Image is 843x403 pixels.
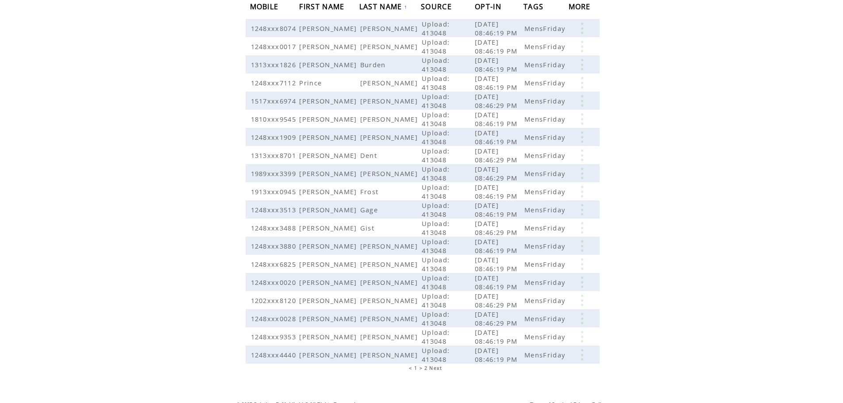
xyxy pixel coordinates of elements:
span: [PERSON_NAME] [299,115,359,123]
span: MensFriday [524,223,567,232]
span: [PERSON_NAME] [299,296,359,305]
span: < 1 > [409,365,423,371]
span: [DATE] 08:46:29 PM [475,165,520,182]
span: [DATE] 08:46:29 PM [475,219,520,237]
span: MensFriday [524,60,567,69]
span: [DATE] 08:46:29 PM [475,310,520,327]
span: MensFriday [524,242,567,250]
a: SOURCE [421,4,454,9]
a: TAGS [524,4,546,9]
span: [PERSON_NAME] [299,96,359,105]
span: [PERSON_NAME] [299,260,359,269]
span: 1248xxx7112 [251,78,299,87]
span: 1248xxx3513 [251,205,299,214]
span: MensFriday [524,151,567,160]
span: [DATE] 08:46:19 PM [475,328,520,345]
span: 1810xxx9545 [251,115,299,123]
span: MensFriday [524,296,567,305]
span: Upload: 413048 [422,38,450,55]
span: Upload: 413048 [422,92,450,110]
span: 1989xxx3399 [251,169,299,178]
span: 1248xxx3880 [251,242,299,250]
span: [PERSON_NAME] [299,60,359,69]
span: MensFriday [524,260,567,269]
span: [PERSON_NAME] [299,350,359,359]
span: Upload: 413048 [422,237,450,255]
a: MOBILE [250,4,281,9]
span: Upload: 413048 [422,165,450,182]
span: [PERSON_NAME] [299,242,359,250]
span: MensFriday [524,332,567,341]
span: Dent [360,151,379,160]
span: 1517xxx6974 [251,96,299,105]
span: 1248xxx4440 [251,350,299,359]
span: [PERSON_NAME] [360,260,420,269]
a: OPT-IN [475,4,504,9]
span: [PERSON_NAME] [360,278,420,287]
span: [DATE] 08:46:19 PM [475,110,520,128]
span: Upload: 413048 [422,328,450,345]
span: [DATE] 08:46:19 PM [475,273,520,291]
span: 1248xxx9353 [251,332,299,341]
span: MensFriday [524,314,567,323]
span: MensFriday [524,42,567,51]
span: 1313xxx8701 [251,151,299,160]
span: Upload: 413048 [422,310,450,327]
span: 1248xxx8074 [251,24,299,33]
span: Upload: 413048 [422,255,450,273]
span: Upload: 413048 [422,346,450,364]
span: Upload: 413048 [422,110,450,128]
span: Upload: 413048 [422,201,450,219]
span: [PERSON_NAME] [360,350,420,359]
span: Upload: 413048 [422,273,450,291]
span: [PERSON_NAME] [299,42,359,51]
span: MensFriday [524,187,567,196]
span: [PERSON_NAME] [299,223,359,232]
span: [PERSON_NAME] [360,115,420,123]
span: [PERSON_NAME] [360,296,420,305]
span: [PERSON_NAME] [360,314,420,323]
span: [PERSON_NAME] [299,24,359,33]
span: [PERSON_NAME] [360,242,420,250]
span: Upload: 413048 [422,128,450,146]
span: Upload: 413048 [422,74,450,92]
span: Prince [299,78,324,87]
span: MensFriday [524,24,567,33]
span: [PERSON_NAME] [360,24,420,33]
span: [PERSON_NAME] [360,96,420,105]
a: LAST NAME↑ [359,4,408,9]
span: 1248xxx6825 [251,260,299,269]
span: 1248xxx0017 [251,42,299,51]
span: MensFriday [524,96,567,105]
span: [PERSON_NAME] [299,169,359,178]
span: [DATE] 08:46:19 PM [475,74,520,92]
a: FIRST NAME [299,4,346,9]
span: Frost [360,187,381,196]
span: [PERSON_NAME] [299,133,359,142]
span: Burden [360,60,388,69]
span: Upload: 413048 [422,183,450,200]
span: Upload: 413048 [422,219,450,237]
span: 1202xxx8120 [251,296,299,305]
span: 1313xxx1826 [251,60,299,69]
span: MensFriday [524,133,567,142]
span: MensFriday [524,115,567,123]
span: MensFriday [524,205,567,214]
span: [PERSON_NAME] [360,169,420,178]
span: Upload: 413048 [422,19,450,37]
span: [PERSON_NAME] [299,151,359,160]
span: [DATE] 08:46:19 PM [475,346,520,364]
span: MensFriday [524,169,567,178]
span: Gage [360,205,380,214]
a: 2 [424,365,427,371]
a: Next [429,365,442,371]
span: Upload: 413048 [422,56,450,73]
span: [PERSON_NAME] [360,133,420,142]
span: [PERSON_NAME] [360,42,420,51]
span: 1913xxx0945 [251,187,299,196]
span: [DATE] 08:46:19 PM [475,38,520,55]
span: [DATE] 08:46:19 PM [475,255,520,273]
span: MensFriday [524,350,567,359]
span: 1248xxx0020 [251,278,299,287]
